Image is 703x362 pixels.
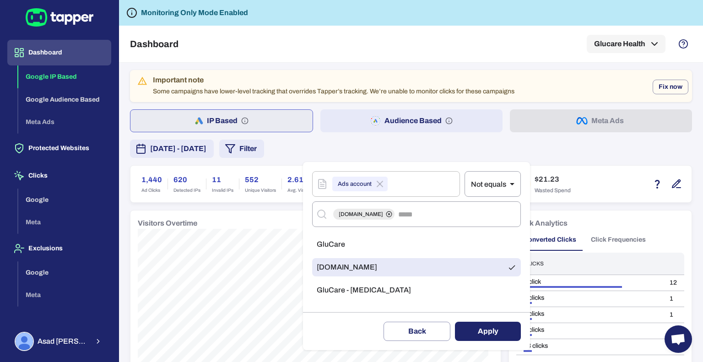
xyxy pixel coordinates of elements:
[332,179,377,189] span: Ads account
[332,177,388,191] div: Ads account
[333,211,389,218] span: [DOMAIN_NAME]
[317,263,377,272] span: [DOMAIN_NAME]
[317,286,411,295] span: GluCare - [MEDICAL_DATA]
[465,171,521,197] div: Not equals
[384,322,450,341] button: Back
[317,240,345,249] span: GluCare
[455,322,521,341] button: Apply
[333,209,395,220] div: [DOMAIN_NAME]
[665,325,692,353] div: Open chat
